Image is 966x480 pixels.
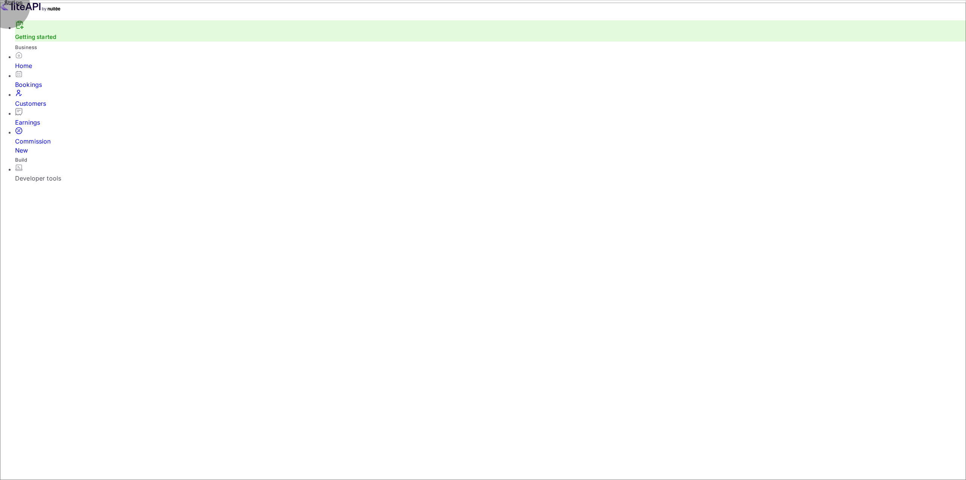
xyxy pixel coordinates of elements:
[15,146,966,155] div: New
[15,174,966,183] div: Developer tools
[15,80,966,89] div: Bookings
[15,61,966,70] div: Home
[15,51,966,70] a: Home
[15,89,966,108] a: Customers
[15,20,966,42] div: Getting started
[15,157,27,163] span: Build
[15,44,37,50] span: Business
[15,70,966,89] a: Bookings
[15,33,56,40] a: Getting started
[15,108,966,127] a: Earnings
[15,127,966,155] a: CommissionNew
[15,137,966,155] div: Commission
[15,99,966,108] div: Customers
[15,118,966,127] div: Earnings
